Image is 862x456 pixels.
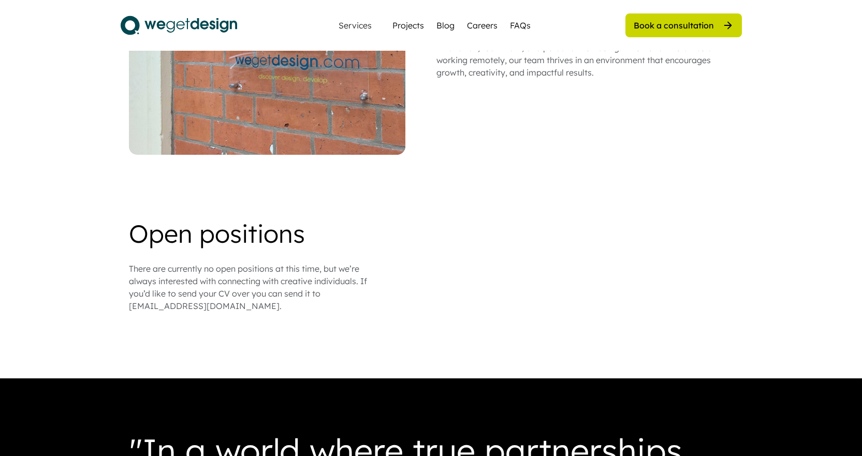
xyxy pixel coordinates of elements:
[634,20,714,31] div: Book a consultation
[121,12,237,38] img: logo.svg
[129,262,388,312] div: There are currently no open positions at this time, but we’re always interested with connecting w...
[129,221,734,246] div: Open positions
[467,19,498,32] a: Careers
[510,19,531,32] a: FAQs
[334,21,376,30] div: Services
[436,19,455,32] a: Blog
[392,19,424,32] a: Projects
